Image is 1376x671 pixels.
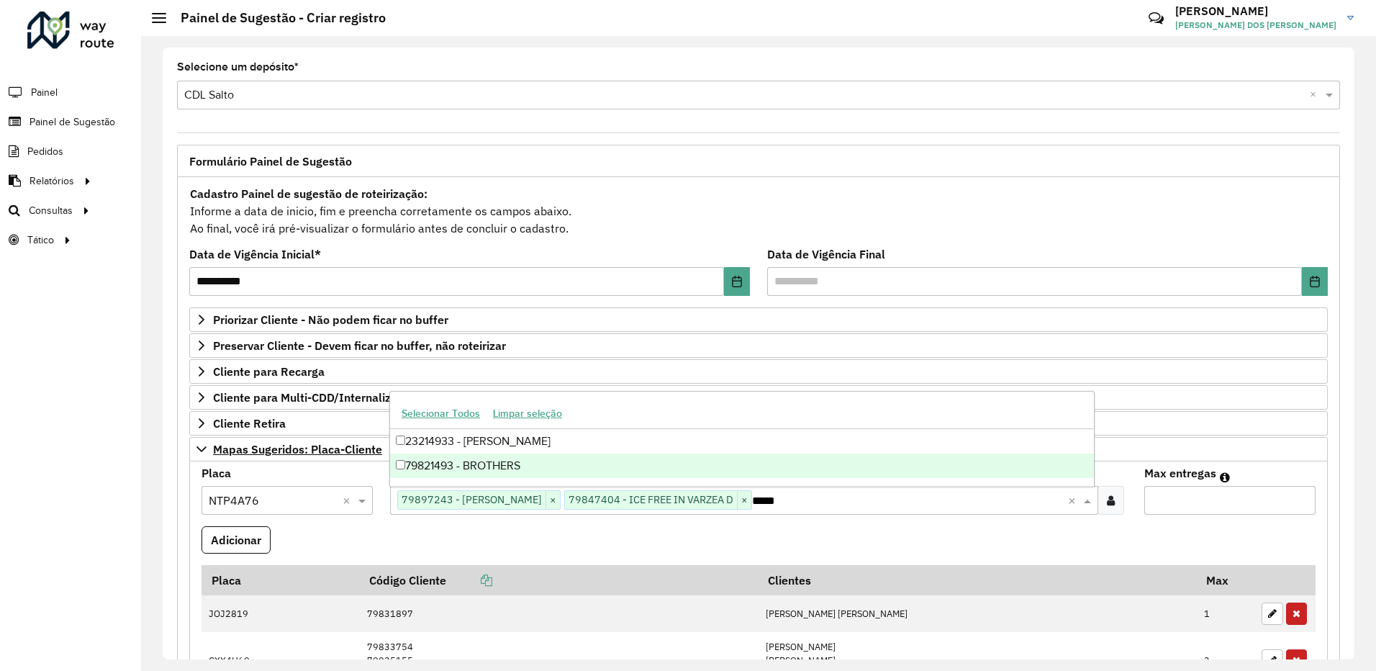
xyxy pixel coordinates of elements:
span: Cliente para Recarga [213,366,325,377]
a: Cliente Retira [189,411,1328,436]
a: Copiar [446,573,492,587]
span: Relatórios [30,174,74,189]
span: Cliente Retira [213,418,286,429]
a: Cliente para Recarga [189,359,1328,384]
span: [PERSON_NAME] DOS [PERSON_NAME] [1175,19,1336,32]
a: Priorizar Cliente - Não podem ficar no buffer [189,307,1328,332]
span: Preservar Cliente - Devem ficar no buffer, não roteirizar [213,340,506,351]
span: Clear all [1310,86,1322,104]
button: Limpar seleção [486,402,569,425]
span: Clear all [1068,492,1080,509]
span: 79897243 - [PERSON_NAME] [398,491,546,508]
em: Máximo de clientes que serão colocados na mesma rota com os clientes informados [1220,472,1230,483]
th: Clientes [759,565,1197,595]
span: Painel de Sugestão [30,114,115,130]
h3: [PERSON_NAME] [1175,4,1336,18]
span: Priorizar Cliente - Não podem ficar no buffer [213,314,448,325]
a: Cliente para Multi-CDD/Internalização [189,385,1328,410]
button: Adicionar [202,526,271,554]
button: Selecionar Todos [395,402,486,425]
td: [PERSON_NAME] [PERSON_NAME] [759,595,1197,633]
td: JOJ2819 [202,595,359,633]
a: Preservar Cliente - Devem ficar no buffer, não roteirizar [189,333,1328,358]
span: × [546,492,560,509]
span: Clear all [343,492,355,509]
span: Formulário Painel de Sugestão [189,156,352,167]
h2: Painel de Sugestão - Criar registro [166,10,386,26]
span: × [737,492,751,509]
button: Choose Date [1302,267,1328,296]
div: 79821493 - BROTHERS [390,454,1094,478]
span: Mapas Sugeridos: Placa-Cliente [213,443,382,455]
th: Max [1197,565,1254,595]
label: Data de Vigência Inicial [189,246,321,263]
strong: Cadastro Painel de sugestão de roteirização: [190,186,427,201]
span: Pedidos [27,144,63,159]
label: Placa [202,464,231,482]
ng-dropdown-panel: Options list [389,391,1095,487]
th: Placa [202,565,359,595]
button: Choose Date [724,267,750,296]
a: Mapas Sugeridos: Placa-Cliente [189,437,1328,461]
label: Selecione um depósito [177,58,299,76]
span: Consultas [29,203,73,218]
a: Contato Rápido [1141,3,1172,34]
div: Informe a data de inicio, fim e preencha corretamente os campos abaixo. Ao final, você irá pré-vi... [189,184,1328,238]
td: 1 [1197,595,1254,633]
td: 79831897 [359,595,758,633]
span: Cliente para Multi-CDD/Internalização [213,392,416,403]
th: Código Cliente [359,565,758,595]
label: Data de Vigência Final [767,246,885,263]
span: 79847404 - ICE FREE IN VARZEA D [565,491,737,508]
label: Max entregas [1144,464,1216,482]
div: 23214933 - [PERSON_NAME] [390,429,1094,454]
span: Painel [31,85,58,100]
span: Tático [27,233,54,248]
